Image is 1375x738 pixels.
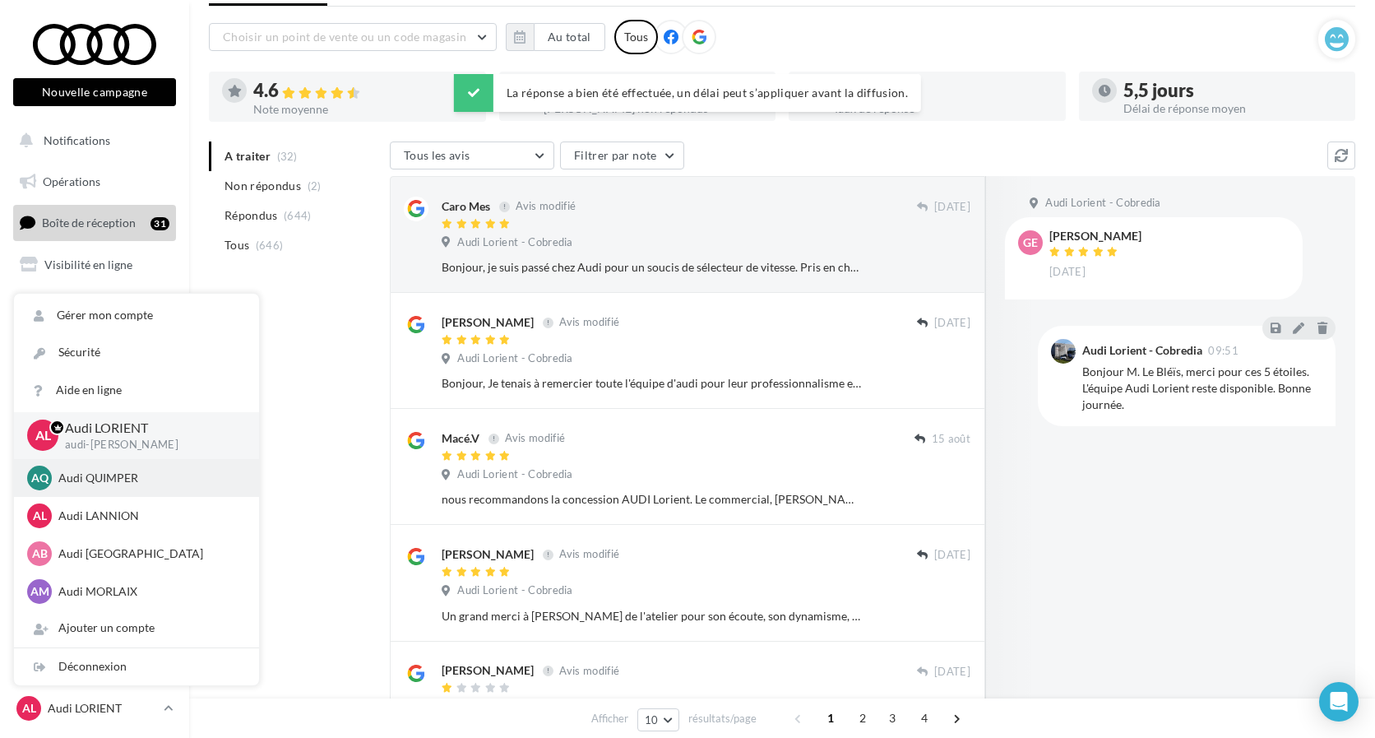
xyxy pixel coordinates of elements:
div: Bonjour, je suis passé chez Audi pour un soucis de sélecteur de vitesse. Pris en charge par [PERS... [442,259,863,276]
span: résultats/page [688,711,757,726]
span: Visibilité en ligne [44,258,132,272]
span: [DATE] [934,665,970,680]
span: 10 [645,713,659,726]
span: Répondus [225,207,278,224]
div: Un grand merci à [PERSON_NAME] de l'atelier pour son écoute, son dynamisme, sa rigueur profession... [442,608,863,624]
span: Non répondus [225,178,301,194]
p: Audi LORIENT [48,700,157,717]
span: 09:51 [1208,346,1238,356]
span: Audi Lorient - Cobredia [457,583,572,598]
span: AM [30,583,49,600]
p: Audi QUIMPER [58,470,239,486]
a: Visibilité en ligne [10,248,179,282]
span: Audi Lorient - Cobredia [457,467,572,482]
span: Audi Lorient - Cobredia [457,235,572,250]
div: 31 [150,217,169,230]
div: [PERSON_NAME] [442,546,534,563]
p: Audi LORIENT [65,419,233,438]
div: Ajouter un compte [14,610,259,647]
button: Notifications [10,123,173,158]
span: 2 [850,705,876,731]
span: AB [32,545,48,562]
a: Opérations [10,165,179,199]
div: nous recommandons la concession AUDI Lorient. Le commercial, [PERSON_NAME], a su cibler notre rec... [442,491,863,508]
span: Avis modifié [559,316,619,329]
span: [DATE] [934,200,970,215]
div: Open Intercom Messenger [1319,682,1359,722]
a: AL Audi LORIENT [13,693,176,724]
div: Taux de réponse [833,103,1053,114]
span: Tous [225,237,249,253]
span: Avis modifié [559,664,619,677]
span: Boîte de réception [42,216,136,230]
p: Audi MORLAIX [58,583,239,600]
span: GE [1023,234,1038,251]
span: Audi Lorient - Cobredia [1045,196,1160,211]
a: Aide en ligne [14,372,259,409]
p: Audi [GEOGRAPHIC_DATA] [58,545,239,562]
div: [PERSON_NAME] [442,662,534,679]
a: PLV et print personnalisable [10,370,179,419]
span: Avis modifié [516,200,576,213]
span: (644) [284,209,312,222]
div: 4.6 [253,81,473,100]
div: 100 % [833,81,1053,100]
a: Campagnes [10,289,179,323]
span: Avis modifié [559,548,619,561]
a: Médiathèque [10,329,179,364]
span: 3 [879,705,905,731]
span: Audi Lorient - Cobredia [457,351,572,366]
span: Choisir un point de vente ou un code magasin [223,30,466,44]
span: Avis modifié [505,432,565,445]
div: [PERSON_NAME] [442,314,534,331]
span: [DATE] [934,316,970,331]
span: AL [33,508,47,524]
span: (2) [308,179,322,193]
button: Choisir un point de vente ou un code magasin [209,23,497,51]
div: Déconnexion [14,648,259,685]
span: 4 [911,705,937,731]
span: AQ [31,470,49,486]
span: (646) [256,239,284,252]
button: 10 [637,708,679,731]
span: Tous les avis [404,148,470,162]
a: Gérer mon compte [14,297,259,334]
span: [DATE] [934,548,970,563]
button: Tous les avis [390,142,554,169]
a: Sécurité [14,334,259,371]
div: Audi Lorient - Cobredia [1082,345,1202,356]
span: Notifications [44,133,110,147]
span: Opérations [43,174,100,188]
span: AL [35,426,51,445]
p: audi-[PERSON_NAME] [65,438,233,453]
div: Macé.V [442,430,479,447]
div: Caro Mes [442,198,490,215]
a: Boîte de réception31 [10,205,179,240]
p: Audi LANNION [58,508,239,524]
button: Au total [506,23,605,51]
div: 5,5 jours [1123,81,1343,100]
div: Délai de réponse moyen [1123,103,1343,114]
span: [DATE] [1049,265,1086,280]
span: AL [22,700,36,717]
span: 15 août [932,432,970,447]
div: Bonjour, Je tenais à remercier toute l'équipe d'audi pour leur professionnalisme et leur accueil ... [442,375,863,392]
div: [PERSON_NAME] [1049,230,1141,242]
button: Nouvelle campagne [13,78,176,106]
span: Afficher [591,711,628,726]
div: Tous [614,20,658,54]
div: Note moyenne [253,104,473,115]
div: La réponse a bien été effectuée, un délai peut s’appliquer avant la diffusion. [454,74,921,112]
span: 1 [817,705,844,731]
button: Filtrer par note [560,142,684,169]
button: Au total [534,23,605,51]
div: Bonjour M. Le Bléïs, merci pour ces 5 étoiles. L'équipe Audi Lorient reste disponible. Bonne jour... [1082,364,1322,413]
